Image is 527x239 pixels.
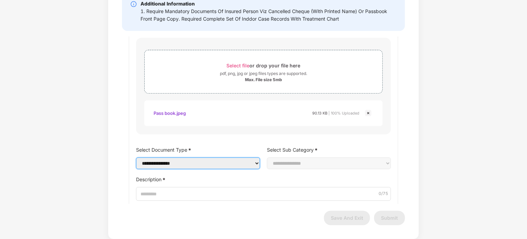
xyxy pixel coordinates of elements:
[141,1,195,7] b: Additional Information
[136,174,391,184] label: Description
[331,215,363,221] span: Save And Exit
[379,191,388,197] span: 0 /75
[227,63,250,68] span: Select file
[136,145,260,155] label: Select Document Type
[154,107,186,119] div: Pass book.jpeg
[220,70,307,77] div: pdf, png, jpg or jpeg files types are supported.
[381,215,398,221] span: Submit
[130,1,137,8] img: svg+xml;base64,PHN2ZyBpZD0iSW5mby0yMHgyMCIgeG1sbnM9Imh0dHA6Ly93d3cudzMub3JnLzIwMDAvc3ZnIiB3aWR0aD...
[328,111,359,116] span: | 100% Uploaded
[267,145,391,155] label: Select Sub Category
[227,61,301,70] div: or drop your file here
[245,77,282,83] div: Max. File size 5mb
[324,211,370,225] button: Save And Exit
[364,109,372,117] img: svg+xml;base64,PHN2ZyBpZD0iQ3Jvc3MtMjR4MjQiIHhtbG5zPSJodHRwOi8vd3d3LnczLm9yZy8yMDAwL3N2ZyIgd2lkdG...
[141,8,397,23] div: 1. Require Mandatory Documents Of Insured Person Viz Cancelled Cheque (With Printed Name) Or Pass...
[312,111,327,116] span: 90.13 KB
[145,55,382,88] span: Select fileor drop your file herepdf, png, jpg or jpeg files types are supported.Max. File size 5mb
[374,211,405,225] button: Submit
